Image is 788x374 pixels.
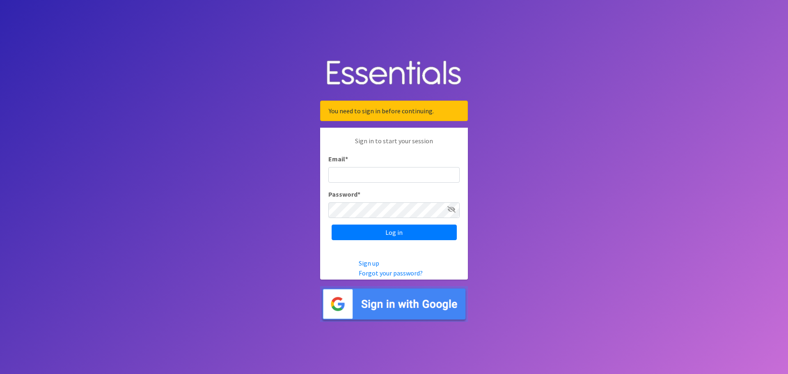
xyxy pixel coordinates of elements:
img: Sign in with Google [320,286,468,322]
a: Forgot your password? [359,269,423,277]
input: Log in [332,225,457,240]
abbr: required [345,155,348,163]
a: Sign up [359,259,379,267]
abbr: required [357,190,360,198]
img: Human Essentials [320,52,468,94]
label: Email [328,154,348,164]
div: You need to sign in before continuing. [320,101,468,121]
p: Sign in to start your session [328,136,460,154]
label: Password [328,189,360,199]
